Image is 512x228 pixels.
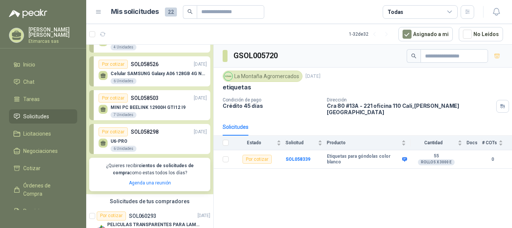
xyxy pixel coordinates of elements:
[9,204,77,218] a: Remisiones
[111,44,136,50] div: 4 Unidades
[198,212,210,219] p: [DATE]
[111,112,136,118] div: 7 Unidades
[327,103,493,115] p: Cra 80 #13A - 221 oficina 110 Cali , [PERSON_NAME][GEOGRAPHIC_DATA]
[28,39,77,44] p: Etimarcas sas
[349,28,392,40] div: 1 - 32 de 32
[223,97,321,103] p: Condición de pago
[9,161,77,175] a: Cotizar
[111,71,207,76] p: Celular SAMSUNG Galaxy A06 128GB 4G Negro
[398,27,453,41] button: Asignado a mi
[410,153,462,159] b: 55
[233,140,275,145] span: Estado
[99,60,128,69] div: Por cotizar
[223,103,321,109] p: Crédito 45 días
[9,127,77,141] a: Licitaciones
[23,95,40,103] span: Tareas
[233,136,286,150] th: Estado
[223,71,302,82] div: La Montaña Agromercados
[28,27,77,38] p: [PERSON_NAME] [PERSON_NAME]
[9,75,77,89] a: Chat
[23,207,51,215] span: Remisiones
[131,60,159,68] p: SOL058526
[94,162,206,177] p: ¿Quieres recibir como estas todos los días?
[111,78,136,84] div: 6 Unidades
[99,127,128,136] div: Por cotizar
[482,156,503,163] b: 0
[9,109,77,124] a: Solicitudes
[86,10,213,194] div: Por cotizarSOL060285[DATE] tinas plásticas de 55 galones,4 UnidadesPor cotizarSOL058526[DATE] Cel...
[305,73,320,80] p: [DATE]
[327,140,400,145] span: Producto
[459,27,503,41] button: No Leídos
[194,61,207,68] p: [DATE]
[223,83,251,91] p: etiquetas
[86,194,213,208] div: Solicitudes de tus compradores
[111,146,136,152] div: 6 Unidades
[224,72,232,80] img: Company Logo
[23,147,58,155] span: Negociaciones
[9,9,47,18] img: Logo peakr
[129,213,156,219] p: SOL060293
[23,78,34,86] span: Chat
[89,56,210,86] a: Por cotizarSOL058526[DATE] Celular SAMSUNG Galaxy A06 128GB 4G Negro6 Unidades
[187,9,193,14] span: search
[410,136,467,150] th: Cantidad
[23,164,40,172] span: Cotizar
[111,105,186,110] p: MINI PC BEELINK 12900H GTI12 I9
[23,60,35,69] span: Inicio
[411,53,416,59] span: search
[418,159,455,165] div: ROLLOS X 3000 E
[286,140,316,145] span: Solicitud
[111,6,159,17] h1: Mis solicitudes
[286,136,327,150] th: Solicitud
[410,140,456,145] span: Cantidad
[194,128,207,136] p: [DATE]
[467,136,482,150] th: Docs
[99,94,128,103] div: Por cotizar
[89,124,210,154] a: Por cotizarSOL058298[DATE] U6-PRO6 Unidades
[327,97,493,103] p: Dirección
[89,90,210,120] a: Por cotizarSOL058503[DATE] MINI PC BEELINK 12900H GTI12 I97 Unidades
[23,181,70,198] span: Órdenes de Compra
[9,144,77,158] a: Negociaciones
[388,8,403,16] div: Todas
[223,123,249,131] div: Solicitudes
[194,95,207,102] p: [DATE]
[482,140,497,145] span: # COTs
[97,211,126,220] div: Por cotizar
[327,154,400,165] b: Etiquetas para góndolas color blanco
[234,50,279,62] h3: GSOL005720
[327,136,410,150] th: Producto
[286,157,310,162] a: SOL058339
[23,112,49,121] span: Solicitudes
[131,128,159,136] p: SOL058298
[131,94,159,102] p: SOL058503
[9,92,77,106] a: Tareas
[113,163,194,175] b: cientos de solicitudes de compra
[111,139,136,144] p: U6-PRO
[129,180,171,186] a: Agenda una reunión
[9,178,77,201] a: Órdenes de Compra
[243,155,272,164] div: Por cotizar
[23,130,51,138] span: Licitaciones
[482,136,512,150] th: # COTs
[165,8,177,17] span: 22
[9,57,77,72] a: Inicio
